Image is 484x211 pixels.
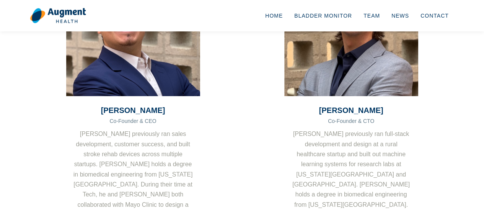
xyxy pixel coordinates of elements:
a: Contact [415,3,455,28]
p: [PERSON_NAME] previously ran full-stack development and design at a rural healthcare startup and ... [284,129,418,210]
h3: [PERSON_NAME] [66,106,200,115]
a: Team [358,3,386,28]
img: logo [30,8,86,24]
h3: [PERSON_NAME] [284,106,418,115]
a: Home [259,3,288,28]
a: Bladder Monitor [288,3,358,28]
span: Co-Founder & CEO [109,118,156,124]
a: News [386,3,415,28]
span: Co-Founder & CTO [328,118,374,124]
